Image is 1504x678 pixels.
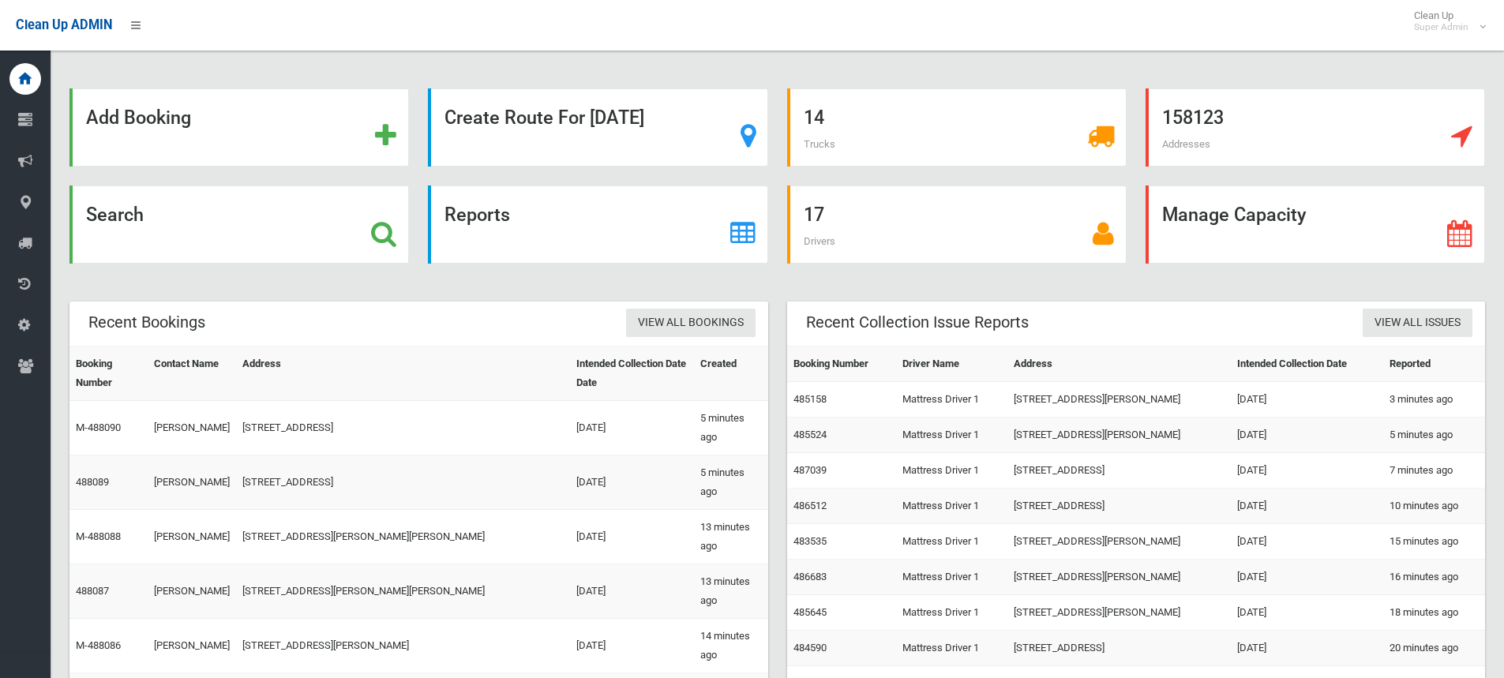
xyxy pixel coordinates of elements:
td: Mattress Driver 1 [896,631,1007,666]
td: 5 minutes ago [1383,418,1485,453]
a: View All Bookings [626,309,756,338]
td: 5 minutes ago [694,455,767,510]
td: Mattress Driver 1 [896,418,1007,453]
td: [DATE] [570,510,694,564]
td: [PERSON_NAME] [148,619,236,673]
strong: 158123 [1162,107,1224,129]
td: 13 minutes ago [694,564,767,619]
td: [DATE] [570,401,694,455]
th: Intended Collection Date [1231,346,1383,382]
small: Super Admin [1414,21,1468,33]
span: Trucks [804,138,835,150]
td: Mattress Driver 1 [896,524,1007,560]
span: Addresses [1162,138,1210,150]
td: [STREET_ADDRESS][PERSON_NAME][PERSON_NAME] [236,564,570,619]
a: Search [69,185,409,264]
td: Mattress Driver 1 [896,382,1007,418]
header: Recent Collection Issue Reports [787,307,1048,338]
a: 488089 [76,476,109,488]
td: [DATE] [1231,560,1383,595]
th: Address [236,346,570,401]
a: 485158 [793,393,827,405]
a: 485645 [793,606,827,618]
td: [STREET_ADDRESS] [1007,631,1231,666]
td: 20 minutes ago [1383,631,1485,666]
a: 486512 [793,500,827,511]
td: 13 minutes ago [694,510,767,564]
td: [STREET_ADDRESS] [236,455,570,510]
td: [DATE] [570,455,694,510]
td: [DATE] [1231,489,1383,524]
td: [STREET_ADDRESS][PERSON_NAME][PERSON_NAME] [236,510,570,564]
td: [DATE] [1231,382,1383,418]
th: Booking Number [787,346,896,382]
td: [DATE] [1231,418,1383,453]
td: 15 minutes ago [1383,524,1485,560]
td: [PERSON_NAME] [148,564,236,619]
a: 158123 Addresses [1146,88,1485,167]
td: 7 minutes ago [1383,453,1485,489]
td: [DATE] [1231,631,1383,666]
a: Create Route For [DATE] [428,88,767,167]
td: Mattress Driver 1 [896,560,1007,595]
td: [STREET_ADDRESS] [1007,489,1231,524]
a: 488087 [76,585,109,597]
td: [STREET_ADDRESS][PERSON_NAME] [1007,595,1231,631]
td: [PERSON_NAME] [148,401,236,455]
strong: 17 [804,204,824,226]
a: 14 Trucks [787,88,1127,167]
td: [DATE] [570,619,694,673]
a: 483535 [793,535,827,547]
td: [PERSON_NAME] [148,510,236,564]
span: Clean Up [1406,9,1484,33]
a: View All Issues [1363,309,1472,338]
a: Add Booking [69,88,409,167]
a: Reports [428,185,767,264]
span: Drivers [804,235,835,247]
th: Address [1007,346,1231,382]
strong: 14 [804,107,824,129]
td: [PERSON_NAME] [148,455,236,510]
td: 14 minutes ago [694,619,767,673]
th: Booking Number [69,346,148,401]
a: M-488086 [76,639,121,651]
strong: Manage Capacity [1162,204,1306,226]
td: [DATE] [570,564,694,619]
td: Mattress Driver 1 [896,489,1007,524]
a: 486683 [793,571,827,582]
header: Recent Bookings [69,307,224,338]
td: 3 minutes ago [1383,382,1485,418]
a: Manage Capacity [1146,185,1485,264]
td: [STREET_ADDRESS][PERSON_NAME] [1007,524,1231,560]
td: [STREET_ADDRESS] [1007,453,1231,489]
th: Contact Name [148,346,236,401]
a: 17 Drivers [787,185,1127,264]
span: Clean Up ADMIN [16,17,112,32]
td: 18 minutes ago [1383,595,1485,631]
strong: Create Route For [DATE] [444,107,644,129]
td: [STREET_ADDRESS][PERSON_NAME] [236,619,570,673]
a: M-488090 [76,421,121,433]
th: Intended Collection Date Date [570,346,694,401]
td: 10 minutes ago [1383,489,1485,524]
td: [DATE] [1231,524,1383,560]
td: Mattress Driver 1 [896,453,1007,489]
td: [STREET_ADDRESS] [236,401,570,455]
strong: Reports [444,204,510,226]
strong: Add Booking [86,107,191,129]
td: [DATE] [1231,453,1383,489]
td: 5 minutes ago [694,401,767,455]
strong: Search [86,204,144,226]
a: 484590 [793,642,827,654]
td: Mattress Driver 1 [896,595,1007,631]
th: Driver Name [896,346,1007,382]
th: Created [694,346,767,401]
a: 487039 [793,464,827,476]
td: [DATE] [1231,595,1383,631]
th: Reported [1383,346,1485,382]
a: 485524 [793,429,827,440]
td: [STREET_ADDRESS][PERSON_NAME] [1007,418,1231,453]
td: [STREET_ADDRESS][PERSON_NAME] [1007,560,1231,595]
td: [STREET_ADDRESS][PERSON_NAME] [1007,382,1231,418]
a: M-488088 [76,530,121,542]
